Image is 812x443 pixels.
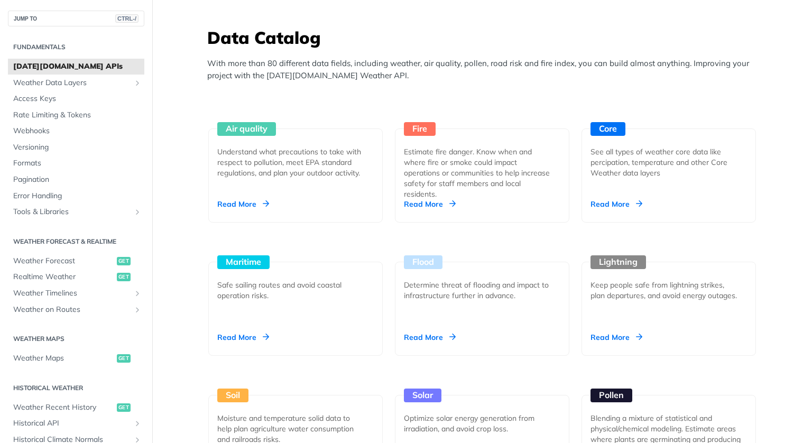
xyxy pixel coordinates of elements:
[13,174,142,185] span: Pagination
[217,146,365,178] div: Understand what precautions to take with respect to pollution, meet EPA standard regulations, and...
[217,280,365,301] div: Safe sailing routes and avoid coastal operation risks.
[8,91,144,107] a: Access Keys
[8,383,144,393] h2: Historical Weather
[13,402,114,413] span: Weather Recent History
[217,332,269,343] div: Read More
[13,126,142,136] span: Webhooks
[8,350,144,366] a: Weather Mapsget
[577,223,760,356] a: Lightning Keep people safe from lightning strikes, plan departures, and avoid energy outages. Rea...
[13,353,114,364] span: Weather Maps
[391,89,574,223] a: Fire Estimate fire danger. Know when and where fire or smoke could impact operations or communiti...
[590,280,739,301] div: Keep people safe from lightning strikes, plan departures, and avoid energy outages.
[8,204,144,220] a: Tools & LibrariesShow subpages for Tools & Libraries
[8,285,144,301] a: Weather TimelinesShow subpages for Weather Timelines
[590,122,625,136] div: Core
[217,389,248,402] div: Soil
[8,334,144,344] h2: Weather Maps
[117,273,131,281] span: get
[404,280,552,301] div: Determine threat of flooding and impact to infrastructure further in advance.
[8,42,144,52] h2: Fundamentals
[577,89,760,223] a: Core See all types of weather core data like percipation, temperature and other Core Weather data...
[13,61,142,72] span: [DATE][DOMAIN_NAME] APIs
[204,89,387,223] a: Air quality Understand what precautions to take with respect to pollution, meet EPA standard regu...
[8,155,144,171] a: Formats
[8,302,144,318] a: Weather on RoutesShow subpages for Weather on Routes
[404,332,456,343] div: Read More
[8,400,144,416] a: Weather Recent Historyget
[13,272,114,282] span: Realtime Weather
[8,188,144,204] a: Error Handling
[391,223,574,356] a: Flood Determine threat of flooding and impact to infrastructure further in advance. Read More
[404,413,552,434] div: Optimize solar energy generation from irradiation, and avoid crop loss.
[8,140,144,155] a: Versioning
[13,94,142,104] span: Access Keys
[590,146,739,178] div: See all types of weather core data like percipation, temperature and other Core Weather data layers
[13,207,131,217] span: Tools & Libraries
[590,389,632,402] div: Pollen
[590,255,646,269] div: Lightning
[590,332,642,343] div: Read More
[117,257,131,265] span: get
[133,79,142,87] button: Show subpages for Weather Data Layers
[13,142,142,153] span: Versioning
[8,416,144,431] a: Historical APIShow subpages for Historical API
[8,107,144,123] a: Rate Limiting & Tokens
[8,11,144,26] button: JUMP TOCTRL-/
[8,123,144,139] a: Webhooks
[590,199,642,209] div: Read More
[13,110,142,121] span: Rate Limiting & Tokens
[217,122,276,136] div: Air quality
[13,78,131,88] span: Weather Data Layers
[117,354,131,363] span: get
[404,146,552,199] div: Estimate fire danger. Know when and where fire or smoke could impact operations or communities to...
[133,306,142,314] button: Show subpages for Weather on Routes
[404,122,436,136] div: Fire
[404,255,442,269] div: Flood
[8,172,144,188] a: Pagination
[8,253,144,269] a: Weather Forecastget
[8,237,144,246] h2: Weather Forecast & realtime
[117,403,131,412] span: get
[133,208,142,216] button: Show subpages for Tools & Libraries
[8,59,144,75] a: [DATE][DOMAIN_NAME] APIs
[13,158,142,169] span: Formats
[207,26,762,49] h3: Data Catalog
[217,255,270,269] div: Maritime
[13,256,114,266] span: Weather Forecast
[13,288,131,299] span: Weather Timelines
[13,191,142,201] span: Error Handling
[115,14,139,23] span: CTRL-/
[404,389,441,402] div: Solar
[13,418,131,429] span: Historical API
[217,199,269,209] div: Read More
[8,269,144,285] a: Realtime Weatherget
[8,75,144,91] a: Weather Data LayersShow subpages for Weather Data Layers
[207,58,762,81] p: With more than 80 different data fields, including weather, air quality, pollen, road risk and fi...
[133,419,142,428] button: Show subpages for Historical API
[404,199,456,209] div: Read More
[133,289,142,298] button: Show subpages for Weather Timelines
[13,304,131,315] span: Weather on Routes
[204,223,387,356] a: Maritime Safe sailing routes and avoid coastal operation risks. Read More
